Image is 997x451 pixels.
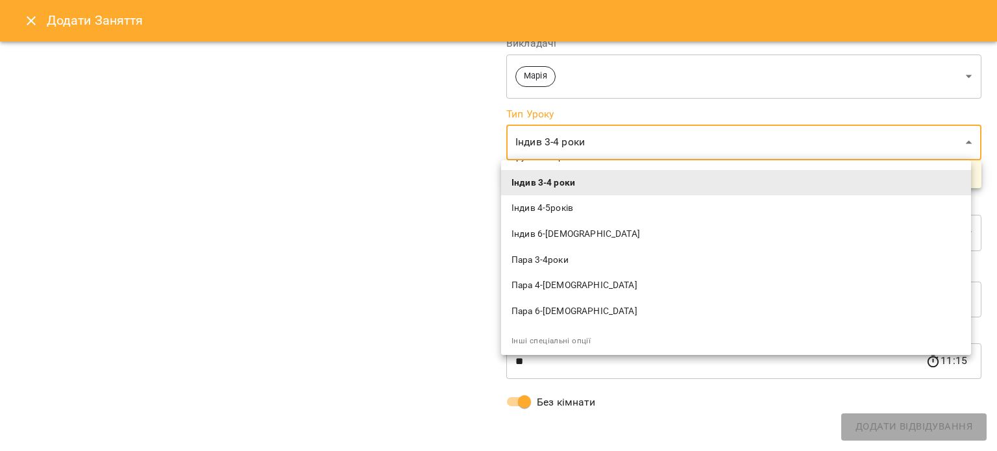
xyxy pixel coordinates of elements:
span: Індив 6-[DEMOGRAPHIC_DATA] [511,228,961,241]
span: Пара 4-[DEMOGRAPHIC_DATA] [511,279,961,292]
span: Індив 3-4 роки [511,177,961,189]
span: Індив 4-5років [511,202,961,215]
span: Пара 6-[DEMOGRAPHIC_DATA] [511,305,961,318]
span: Інші спеціальні опції [511,336,591,345]
span: Пара 3-4роки [511,254,961,267]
